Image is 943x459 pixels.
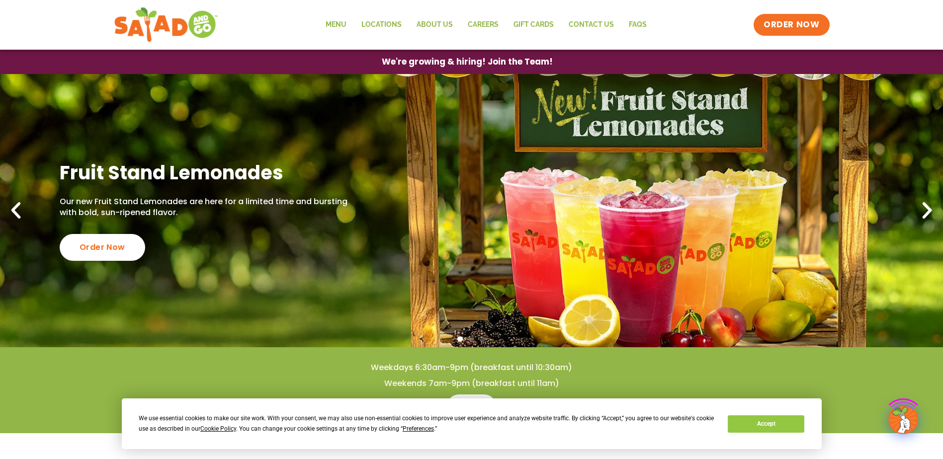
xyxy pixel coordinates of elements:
a: FAQs [621,13,654,36]
a: Menu [447,394,496,418]
a: Careers [460,13,506,36]
a: Contact Us [561,13,621,36]
a: We're growing & hiring! Join the Team! [367,50,568,74]
span: Go to slide 3 [480,336,486,342]
div: Order Now [60,234,145,261]
span: Go to slide 1 [457,336,463,342]
h2: Fruit Stand Lemonades [60,160,351,185]
span: Preferences [403,425,434,432]
div: We use essential cookies to make our site work. With your consent, we may also use non-essential ... [139,413,716,434]
span: Go to slide 2 [469,336,474,342]
nav: Menu [318,13,654,36]
button: Accept [728,415,804,433]
h4: Weekdays 6:30am-9pm (breakfast until 10:30am) [20,362,923,373]
a: Locations [354,13,409,36]
img: new-SAG-logo-768×292 [114,5,219,45]
a: GIFT CARDS [506,13,561,36]
span: We're growing & hiring! Join the Team! [382,58,553,66]
a: Menu [318,13,354,36]
a: About Us [409,13,460,36]
div: Cookie Consent Prompt [122,398,822,449]
h4: Weekends 7am-9pm (breakfast until 11am) [20,378,923,389]
span: Cookie Policy [200,425,236,432]
span: ORDER NOW [764,19,819,31]
div: Previous slide [5,200,27,222]
div: Next slide [916,200,938,222]
a: ORDER NOW [754,14,829,36]
p: Our new Fruit Stand Lemonades are here for a limited time and bursting with bold, sun-ripened fla... [60,196,351,219]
